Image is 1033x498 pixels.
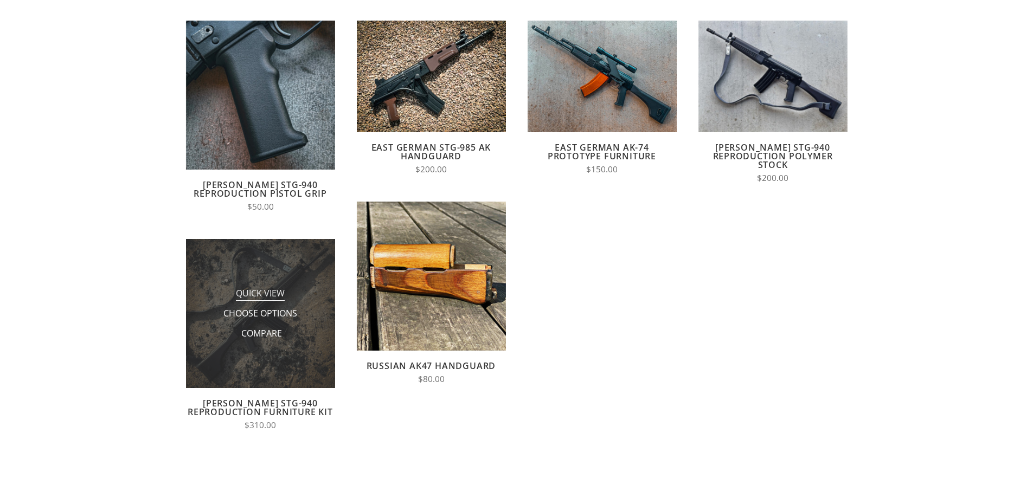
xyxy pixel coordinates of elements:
[548,141,656,162] a: East German AK-74 Prototype Furniture
[586,164,618,175] span: $150.00
[713,141,833,171] a: [PERSON_NAME] STG-940 Reproduction Polymer Stock
[247,201,274,212] span: $50.00
[367,360,496,372] a: Russian AK47 Handguard
[241,327,282,341] span: Compare
[245,419,276,431] span: $310.00
[357,202,506,351] img: Russian AK47 Handguard
[186,21,335,170] img: Wieger STG-940 Reproduction Pistol Grip
[194,179,326,199] a: [PERSON_NAME] STG-940 Reproduction Pistol Grip
[357,21,506,132] img: East German STG-985 AK Handguard
[418,373,445,385] span: $80.00
[236,288,285,301] span: Quick View
[223,307,297,321] span: Choose Options
[698,21,848,132] img: Wieger STG-940 Reproduction Polymer Stock
[371,141,491,162] a: East German STG-985 AK Handguard
[223,307,297,319] a: Choose Options
[757,172,788,184] span: $200.00
[415,164,447,175] span: $200.00
[528,21,677,132] img: East German AK-74 Prototype Furniture
[188,397,333,418] a: [PERSON_NAME] STG-940 Reproduction Furniture Kit
[186,239,335,388] img: Wieger STG-940 Reproduction Furniture Kit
